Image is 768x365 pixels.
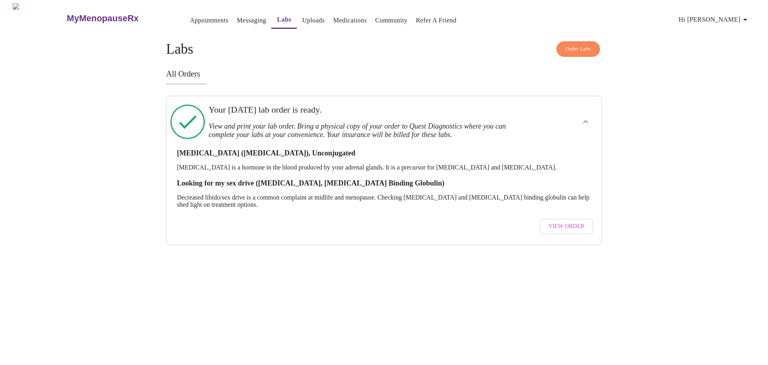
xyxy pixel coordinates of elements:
[413,12,460,28] button: Refer a Friend
[375,15,408,26] a: Community
[679,14,750,25] span: Hi [PERSON_NAME]
[576,112,595,131] button: show more
[372,12,411,28] button: Community
[237,15,266,26] a: Messaging
[234,12,269,28] button: Messaging
[208,105,517,115] h3: Your [DATE] lab order is ready.
[177,164,591,171] p: [MEDICAL_DATA] is a hormone in the blood produced by your adrenal glands. It is a precursor for [...
[540,219,593,234] button: View Order
[166,41,602,57] h4: Labs
[299,12,328,28] button: Uploads
[548,222,584,232] span: View Order
[177,194,591,208] p: Decreased libido/sex drive is a common complaint at midlife and menopause. Checking [MEDICAL_DATA...
[166,69,602,79] h3: All Orders
[330,12,370,28] button: Medications
[190,15,228,26] a: Appointments
[302,15,325,26] a: Uploads
[271,12,297,29] button: Labs
[66,4,171,32] a: MyMenopauseRx
[277,14,292,25] a: Labs
[556,41,600,57] button: Order Labs
[187,12,232,28] button: Appointments
[538,215,595,238] a: View Order
[177,179,591,188] h3: Looking for my sex drive ([MEDICAL_DATA], [MEDICAL_DATA] Binding Globulin)
[416,15,457,26] a: Refer a Friend
[676,12,753,28] button: Hi [PERSON_NAME]
[67,13,139,24] h3: MyMenopauseRx
[13,3,66,33] img: MyMenopauseRx Logo
[566,44,591,54] span: Order Labs
[208,122,517,139] h3: View and print your lab order. Bring a physical copy of your order to Quest Diagnostics where you...
[333,15,367,26] a: Medications
[177,149,591,157] h3: [MEDICAL_DATA] ([MEDICAL_DATA]), Unconjugated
